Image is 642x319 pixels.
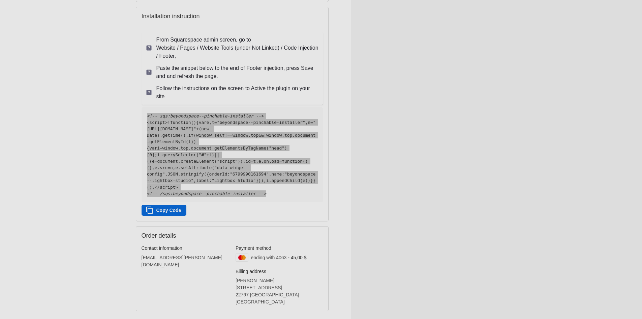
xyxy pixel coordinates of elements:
[209,171,227,177] span: orderId
[199,126,202,131] span: (
[193,139,196,144] span: )
[147,165,150,170] span: {
[191,145,212,151] span: document
[212,152,214,157] span: )
[251,159,253,164] span: =
[261,159,264,164] span: .
[173,165,176,170] span: ,
[156,64,319,80] p: Paste the snippet below to the end of Footer injection, press Save and and refresh the page.
[155,185,160,190] span: </
[258,133,264,138] span: &&
[157,152,160,157] span: i
[279,159,282,164] span: =
[181,159,214,164] span: createElement
[178,171,181,177] span: .
[170,120,191,125] span: function
[236,268,323,274] h3: Billing address
[181,171,204,177] span: stringify
[160,165,167,170] span: src
[170,165,173,170] span: n
[264,159,279,164] span: onload
[191,120,194,125] span: (
[266,178,269,183] span: i
[181,165,212,170] span: setAttribute
[196,126,199,131] span: +
[256,159,258,164] span: ,
[178,159,181,164] span: .
[305,120,308,125] span: ,
[165,171,167,177] span: ,
[178,145,181,151] span: .
[256,178,258,183] span: }
[258,178,261,183] span: )
[152,159,155,164] span: e
[209,178,212,183] span: :
[308,120,310,125] span: n
[175,185,178,190] span: >
[258,159,261,164] span: e
[214,152,219,157] span: ||
[149,139,186,144] span: getElementById
[204,171,207,177] span: (
[238,159,240,164] span: )
[157,133,160,138] span: )
[214,133,225,138] span: self
[149,165,152,170] span: }
[142,12,323,20] h2: Installation instruction
[251,133,258,138] span: top
[201,126,209,131] span: new
[310,120,313,125] span: =
[149,120,165,125] span: script
[175,165,178,170] span: e
[212,133,214,138] span: .
[186,139,188,144] span: (
[165,120,167,125] span: >
[181,133,183,138] span: (
[186,133,188,138] span: ;
[149,159,152,164] span: (
[155,152,157,157] span: ;
[212,145,214,151] span: .
[248,133,251,138] span: .
[162,152,196,157] span: querySelector
[152,152,155,157] span: ]
[147,152,150,157] span: [
[284,145,287,151] span: )
[209,120,212,125] span: ,
[282,133,284,138] span: .
[269,178,272,183] span: .
[156,36,319,60] p: From Squarespace admin screen, go to Website / Pages / Website Tools (under Not Linked) / Code In...
[196,120,199,125] span: {
[193,178,196,183] span: ,
[162,145,178,151] span: window
[300,178,303,183] span: (
[266,133,282,138] span: window
[305,178,308,183] span: )
[288,255,306,260] span: - 45,00 $
[162,133,181,138] span: getTime
[271,171,282,177] span: name
[236,277,323,305] address: [PERSON_NAME] [STREET_ADDRESS] 22767 [GEOGRAPHIC_DATA] [GEOGRAPHIC_DATA]
[160,152,162,157] span: .
[188,139,191,144] span: t
[193,133,196,138] span: (
[160,185,175,190] span: script
[207,152,209,157] span: +
[214,145,266,151] span: getElementsByTagName
[167,171,178,177] span: JSON
[269,145,284,151] span: "head"
[214,120,217,125] span: =
[160,133,162,138] span: .
[167,165,170,170] span: =
[157,159,178,164] span: document
[264,178,266,183] span: ,
[251,255,286,260] span: ending with 4063
[196,152,199,157] span: (
[149,185,152,190] span: )
[155,159,157,164] span: =
[264,133,266,138] span: !
[214,159,217,164] span: (
[305,159,308,164] span: )
[147,191,266,196] span: <!-- /sqs:beyondspace--pinchable-installer -->
[193,120,196,125] span: )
